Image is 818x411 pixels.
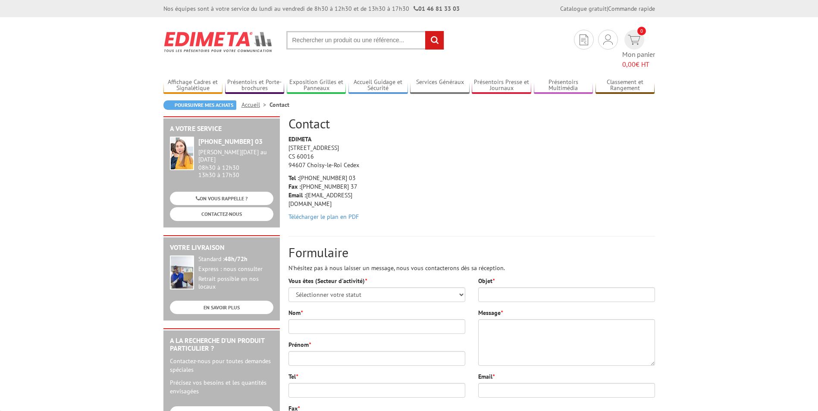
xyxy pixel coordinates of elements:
[534,78,593,93] a: Présentoirs Multimédia
[288,372,298,381] label: Tel
[628,35,640,45] img: devis rapide
[224,255,248,263] strong: 48h/72h
[580,34,588,45] img: devis rapide
[288,116,655,131] h2: Contact
[170,301,273,314] a: EN SAVOIR PLUS
[170,337,273,352] h2: A la recherche d'un produit particulier ?
[410,78,470,93] a: Services Généraux
[595,78,655,93] a: Classement et Rangement
[348,78,408,93] a: Accueil Guidage et Sécurité
[163,26,273,58] img: Edimeta
[241,101,270,109] a: Accueil
[198,137,263,146] strong: [PHONE_NUMBER] 03
[560,5,607,12] a: Catalogue gratuit
[288,340,311,349] label: Prénom
[288,277,367,285] label: Vous êtes (Secteur d'activité)
[198,275,273,291] div: Retrait possible en nos locaux
[170,378,273,395] p: Précisez vos besoins et les quantités envisagées
[603,34,613,45] img: devis rapide
[163,4,460,13] div: Nos équipes sont à votre service du lundi au vendredi de 8h30 à 12h30 et de 13h30 à 17h30
[622,59,655,69] span: € HT
[170,192,273,205] a: ON VOUS RAPPELLE ?
[478,372,495,381] label: Email
[170,244,273,252] h2: Votre livraison
[288,264,655,272] p: N'hésitez pas à nous laisser un message, nous vous contacterons dès sa réception.
[560,4,655,13] div: |
[622,60,636,68] span: 0,00
[622,50,655,69] span: Mon panier
[170,137,194,170] img: widget-service.jpg
[478,308,503,317] label: Message
[472,78,531,93] a: Présentoirs Presse et Journaux
[288,191,306,199] strong: Email :
[170,207,273,221] a: CONTACTEZ-NOUS
[288,135,370,169] p: [STREET_ADDRESS] CS 60016 94607 Choisy-le-Roi Cedex
[288,174,370,208] p: [PHONE_NUMBER] 03 [PHONE_NUMBER] 37 [EMAIL_ADDRESS][DOMAIN_NAME]
[225,78,285,93] a: Présentoirs et Porte-brochures
[170,125,273,133] h2: A votre service
[170,357,273,374] p: Contactez-nous pour toutes demandes spéciales
[425,31,444,50] input: rechercher
[287,78,346,93] a: Exposition Grilles et Panneaux
[198,149,273,163] div: [PERSON_NAME][DATE] au [DATE]
[637,27,646,35] span: 0
[170,255,194,290] img: widget-livraison.jpg
[288,183,301,190] strong: Fax :
[288,245,655,259] h2: Formulaire
[622,30,655,69] a: devis rapide 0 Mon panier 0,00€ HT
[288,135,311,143] strong: EDIMETA
[286,31,444,50] input: Rechercher un produit ou une référence...
[288,308,303,317] label: Nom
[288,213,359,221] a: Télécharger le plan en PDF
[478,277,495,285] label: Objet
[288,174,299,182] strong: Tel :
[270,100,289,109] li: Contact
[198,265,273,273] div: Express : nous consulter
[163,100,236,110] a: Poursuivre mes achats
[198,149,273,178] div: 08h30 à 12h30 13h30 à 17h30
[608,5,655,12] a: Commande rapide
[198,255,273,263] div: Standard :
[163,78,223,93] a: Affichage Cadres et Signalétique
[414,5,460,12] strong: 01 46 81 33 03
